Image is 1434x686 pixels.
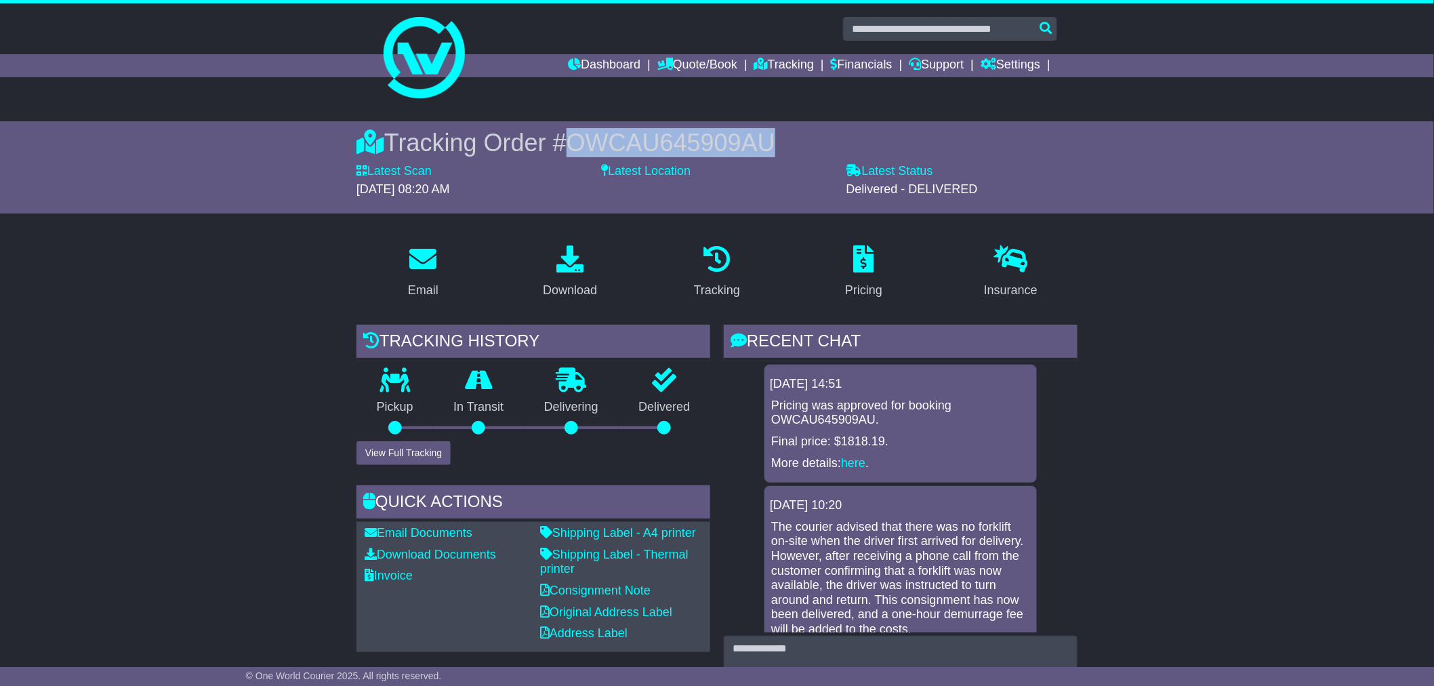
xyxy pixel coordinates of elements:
a: Shipping Label - Thermal printer [540,548,689,576]
a: Consignment Note [540,584,651,597]
label: Latest Location [601,164,691,179]
p: The courier advised that there was no forklift on-site when the driver first arrived for delivery... [771,520,1030,637]
a: Email Documents [365,526,472,540]
span: [DATE] 08:20 AM [356,182,450,196]
p: Pricing was approved for booking OWCAU645909AU. [771,399,1030,428]
div: Quick Actions [356,485,710,522]
div: Tracking Order # [356,128,1078,157]
a: Insurance [975,241,1046,304]
div: Download [543,281,597,300]
div: [DATE] 10:20 [770,498,1031,513]
label: Latest Status [846,164,933,179]
a: Email [399,241,447,304]
button: View Full Tracking [356,441,451,465]
span: Delivered - DELIVERED [846,182,978,196]
a: Quote/Book [657,54,737,77]
p: Delivered [619,400,711,415]
a: Download [534,241,606,304]
a: Original Address Label [540,605,672,619]
a: Tracking [754,54,814,77]
div: Insurance [984,281,1038,300]
span: © One World Courier 2025. All rights reserved. [246,670,442,681]
a: Support [909,54,964,77]
p: Final price: $1818.19. [771,435,1030,449]
a: Tracking [685,241,749,304]
a: here [841,456,865,470]
a: Shipping Label - A4 printer [540,526,696,540]
a: Pricing [836,241,891,304]
span: OWCAU645909AU [567,129,775,157]
div: Tracking history [356,325,710,361]
p: Pickup [356,400,434,415]
div: Tracking [694,281,740,300]
a: Settings [981,54,1040,77]
p: Delivering [524,400,619,415]
div: Email [408,281,438,300]
div: Pricing [845,281,882,300]
a: Invoice [365,569,413,582]
a: Financials [831,54,893,77]
p: More details: . [771,456,1030,471]
a: Dashboard [568,54,640,77]
div: RECENT CHAT [724,325,1078,361]
div: [DATE] 14:51 [770,377,1031,392]
a: Address Label [540,626,628,640]
p: In Transit [434,400,525,415]
label: Latest Scan [356,164,432,179]
a: Download Documents [365,548,496,561]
